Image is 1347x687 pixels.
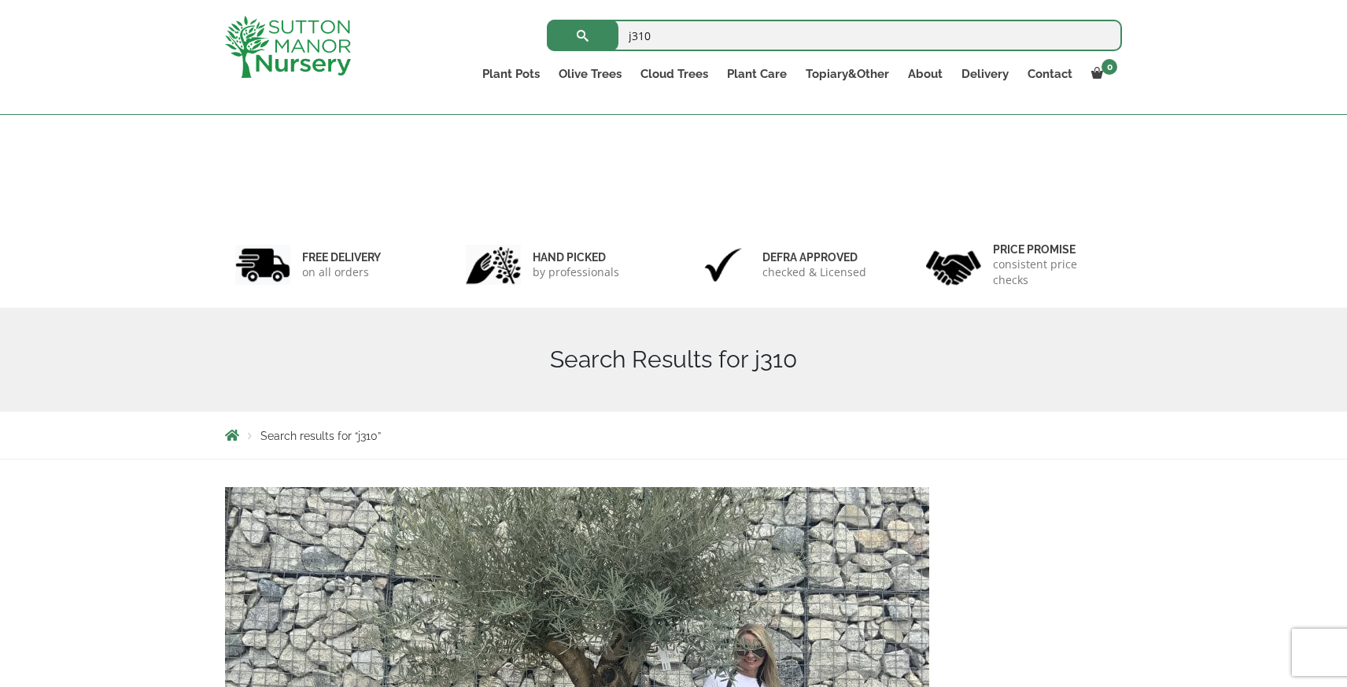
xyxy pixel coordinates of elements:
[926,241,981,289] img: 4.jpg
[762,264,866,280] p: checked & Licensed
[1102,59,1117,75] span: 0
[225,16,351,78] img: logo
[302,264,381,280] p: on all orders
[993,257,1113,288] p: consistent price checks
[762,250,866,264] h6: Defra approved
[466,245,521,285] img: 2.jpg
[225,345,1122,374] h1: Search Results for j310
[533,250,619,264] h6: hand picked
[796,63,899,85] a: Topiary&Other
[952,63,1018,85] a: Delivery
[1018,63,1082,85] a: Contact
[225,648,929,663] a: Gnarled Multistem Olive Tree XL J310
[1082,63,1122,85] a: 0
[235,245,290,285] img: 1.jpg
[302,250,381,264] h6: FREE DELIVERY
[533,264,619,280] p: by professionals
[899,63,952,85] a: About
[696,245,751,285] img: 3.jpg
[993,242,1113,257] h6: Price promise
[225,429,1122,441] nav: Breadcrumbs
[547,20,1122,51] input: Search...
[549,63,631,85] a: Olive Trees
[473,63,549,85] a: Plant Pots
[260,430,381,442] span: Search results for “j310”
[718,63,796,85] a: Plant Care
[631,63,718,85] a: Cloud Trees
